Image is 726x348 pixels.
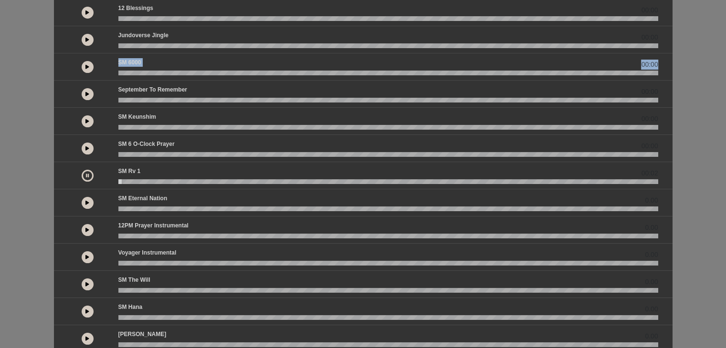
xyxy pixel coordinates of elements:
[118,113,156,121] p: SM Keunshim
[645,277,658,287] span: 0.00
[641,60,658,70] span: 00:00
[118,140,175,148] p: SM 6 o-clock prayer
[641,114,658,124] span: 00:00
[645,195,658,205] span: 0.00
[641,141,658,151] span: 00:00
[118,194,168,203] p: SM Eternal Nation
[118,248,177,257] p: Voyager Instrumental
[118,31,168,40] p: Jundoverse Jingle
[641,168,658,178] span: 00:02
[118,276,150,284] p: SM The Will
[645,250,658,260] span: 0.00
[645,223,658,233] span: 0.00
[641,32,658,42] span: 00:00
[645,304,658,314] span: 0.00
[118,167,141,175] p: SM Rv 1
[118,58,141,67] p: SM 6000
[645,331,658,341] span: 0.00
[641,5,658,15] span: 00:00
[118,85,188,94] p: September to Remember
[118,330,167,338] p: [PERSON_NAME]
[118,221,189,230] p: 12PM Prayer Instrumental
[118,4,153,12] p: 12 Blessings
[641,87,658,97] span: 00:00
[118,303,143,311] p: SM Hana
